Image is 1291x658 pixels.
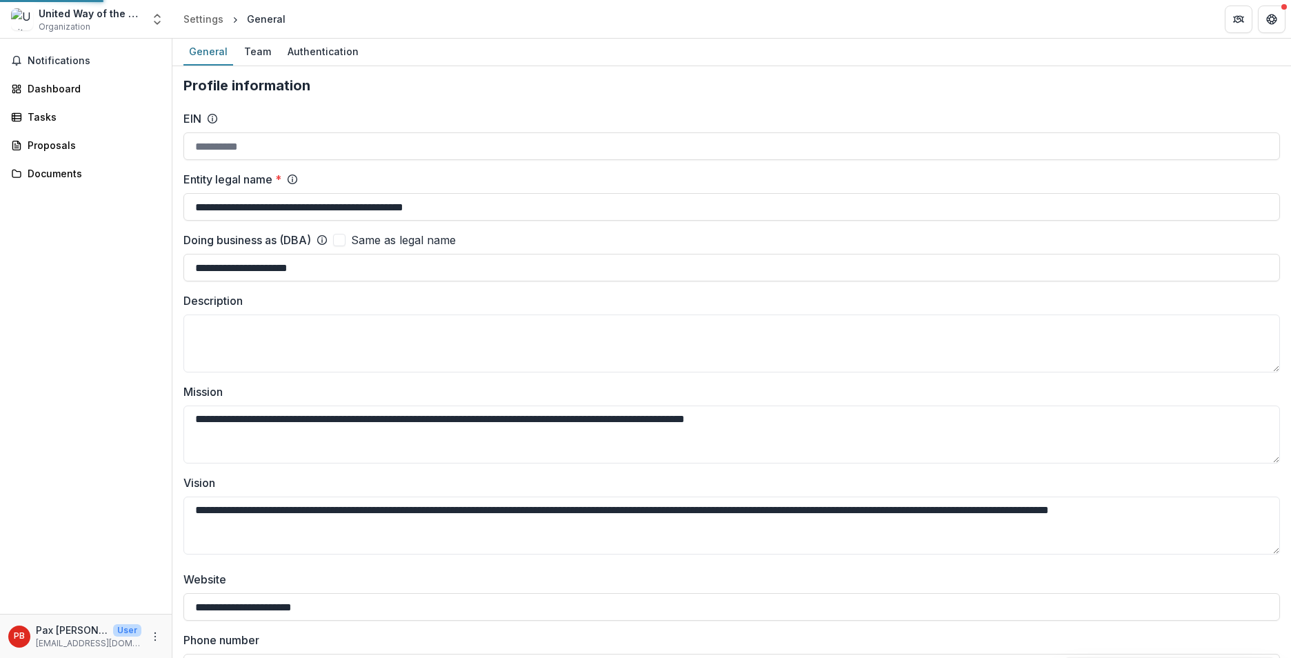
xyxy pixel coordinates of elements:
[351,232,456,248] span: Same as legal name
[183,12,223,26] div: Settings
[36,623,108,637] p: Pax [PERSON_NAME]
[113,624,141,637] p: User
[28,138,155,152] div: Proposals
[28,110,155,124] div: Tasks
[183,632,1272,648] label: Phone number
[178,9,229,29] a: Settings
[183,475,1272,491] label: Vision
[28,55,161,67] span: Notifications
[6,134,166,157] a: Proposals
[6,106,166,128] a: Tasks
[183,571,1272,588] label: Website
[28,81,155,96] div: Dashboard
[247,12,286,26] div: General
[147,628,163,645] button: More
[148,6,167,33] button: Open entity switcher
[6,77,166,100] a: Dashboard
[183,383,1272,400] label: Mission
[11,8,33,30] img: United Way of the Central Savannah River Area, Inc
[183,232,311,248] label: Doing business as (DBA)
[6,50,166,72] button: Notifications
[183,110,201,127] label: EIN
[36,637,141,650] p: [EMAIL_ADDRESS][DOMAIN_NAME]
[282,41,364,61] div: Authentication
[178,9,291,29] nav: breadcrumb
[183,77,1280,94] h2: Profile information
[39,6,142,21] div: United Way of the Central Savannah River Area, Inc
[183,171,281,188] label: Entity legal name
[1258,6,1285,33] button: Get Help
[183,292,1272,309] label: Description
[39,21,90,33] span: Organization
[14,632,25,641] div: Pax Bobrow
[183,41,233,61] div: General
[1225,6,1252,33] button: Partners
[28,166,155,181] div: Documents
[239,41,277,61] div: Team
[6,162,166,185] a: Documents
[239,39,277,66] a: Team
[282,39,364,66] a: Authentication
[183,39,233,66] a: General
